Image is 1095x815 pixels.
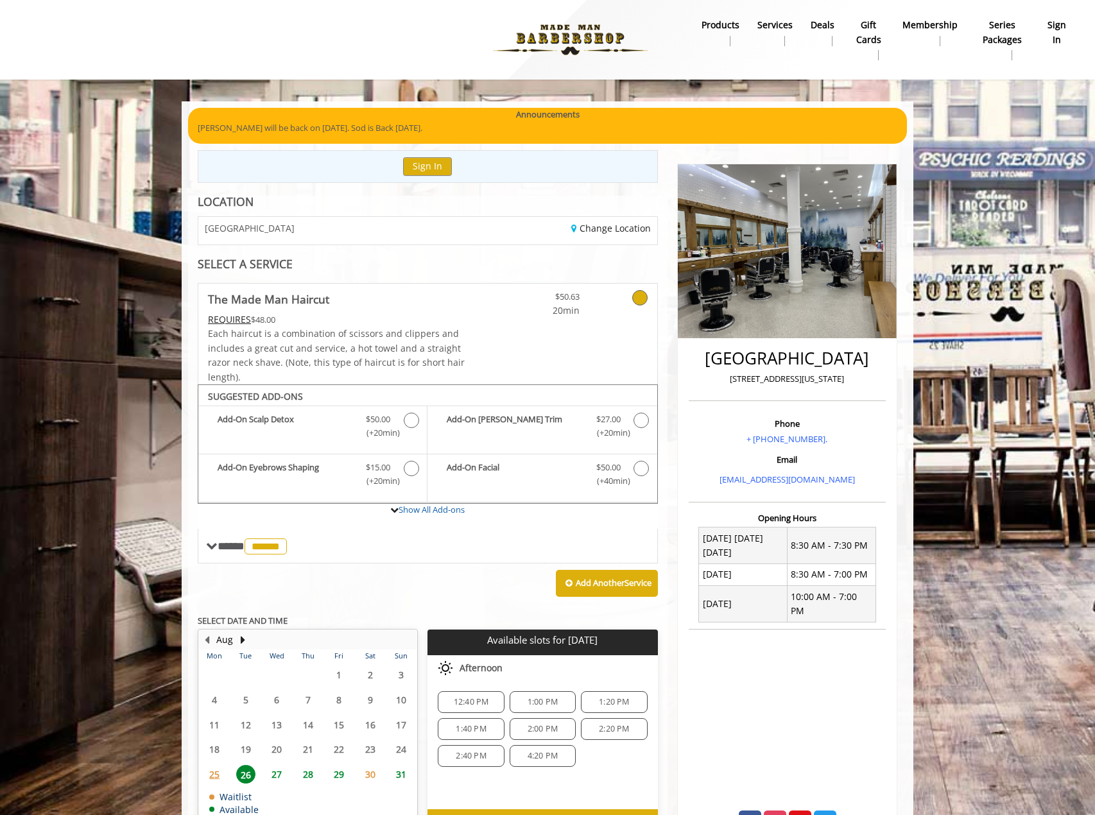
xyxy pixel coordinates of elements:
span: [GEOGRAPHIC_DATA] [205,223,295,233]
b: Add-On Facial [447,461,583,488]
td: 10:00 AM - 7:00 PM [787,586,875,622]
td: [DATE] [DATE] [DATE] [699,528,788,564]
a: ServicesServices [748,16,802,49]
td: Select day25 [199,762,230,787]
span: 29 [329,765,349,784]
b: gift cards [852,18,884,47]
b: Series packages [976,18,1028,47]
span: Afternoon [460,663,503,673]
span: 2:00 PM [528,724,558,734]
b: Membership [902,18,958,32]
b: products [702,18,739,32]
span: 1:40 PM [456,724,486,734]
b: Services [757,18,793,32]
span: (+20min ) [359,426,397,440]
span: 31 [392,765,411,784]
span: 1:00 PM [528,697,558,707]
b: Add-On Scalp Detox [218,413,353,440]
div: SELECT A SERVICE [198,258,658,270]
td: [DATE] [699,563,788,585]
div: The Made Man Haircut Add-onS [198,384,658,504]
div: 4:20 PM [510,745,576,767]
span: This service needs some Advance to be paid before we block your appointment [208,313,251,325]
td: Select day29 [323,762,354,787]
td: Waitlist [209,792,259,802]
span: (+20min ) [359,474,397,488]
span: 1:20 PM [599,697,629,707]
a: $50.63 [504,284,580,318]
span: $50.00 [596,461,621,474]
td: Available [209,805,259,814]
div: 12:40 PM [438,691,504,713]
div: $48.00 [208,313,466,327]
span: 2:40 PM [456,751,486,761]
a: + [PHONE_NUMBER]. [746,433,827,445]
a: Gift cardsgift cards [843,16,893,64]
span: Each haircut is a combination of scissors and clippers and includes a great cut and service, a ho... [208,327,465,382]
div: 1:20 PM [581,691,647,713]
a: Change Location [571,222,651,234]
span: (+20min ) [589,426,627,440]
td: Select day30 [354,762,385,787]
button: Add AnotherService [556,570,658,597]
button: Sign In [403,157,452,176]
b: Add-On [PERSON_NAME] Trim [447,413,583,440]
td: Select day27 [261,762,292,787]
th: Thu [292,649,323,662]
b: LOCATION [198,194,254,209]
span: 26 [236,765,255,784]
div: 1:00 PM [510,691,576,713]
span: $15.00 [366,461,390,474]
div: 2:20 PM [581,718,647,740]
b: Add Another Service [576,577,651,588]
p: Available slots for [DATE] [433,635,652,646]
b: Announcements [516,108,580,121]
a: DealsDeals [802,16,843,49]
button: Next Month [237,633,248,647]
b: Deals [811,18,834,32]
td: 8:30 AM - 7:00 PM [787,563,875,585]
span: 2:20 PM [599,724,629,734]
h3: Phone [692,419,883,428]
label: Add-On Facial [434,461,650,491]
td: 8:30 AM - 7:30 PM [787,528,875,564]
button: Previous Month [202,633,212,647]
a: [EMAIL_ADDRESS][DOMAIN_NAME] [720,474,855,485]
img: afternoon slots [438,660,453,676]
a: Show All Add-ons [399,504,465,515]
b: Add-On Eyebrows Shaping [218,461,353,488]
div: 1:40 PM [438,718,504,740]
label: Add-On Scalp Detox [205,413,420,443]
a: sign insign in [1038,16,1076,49]
b: sign in [1047,18,1067,47]
span: 27 [267,765,286,784]
h3: Email [692,455,883,464]
span: $27.00 [596,413,621,426]
label: Add-On Beard Trim [434,413,650,443]
td: Select day28 [292,762,323,787]
b: SELECT DATE AND TIME [198,615,288,626]
th: Mon [199,649,230,662]
span: 28 [298,765,318,784]
a: Series packagesSeries packages [967,16,1037,64]
td: Select day31 [386,762,417,787]
th: Wed [261,649,292,662]
div: 2:00 PM [510,718,576,740]
h2: [GEOGRAPHIC_DATA] [692,349,883,368]
b: SUGGESTED ADD-ONS [208,390,303,402]
a: MembershipMembership [893,16,967,49]
button: Aug [216,633,233,647]
span: 30 [361,765,380,784]
td: Select day26 [230,762,261,787]
td: [DATE] [699,586,788,622]
p: [PERSON_NAME] will be back on [DATE]. Sod is Back [DATE]. [198,121,897,135]
b: The Made Man Haircut [208,290,329,308]
th: Sun [386,649,417,662]
span: (+40min ) [589,474,627,488]
h3: Opening Hours [689,513,886,522]
span: 25 [205,765,224,784]
span: 12:40 PM [454,697,489,707]
span: 4:20 PM [528,751,558,761]
label: Add-On Eyebrows Shaping [205,461,420,491]
a: Productsproducts [693,16,748,49]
